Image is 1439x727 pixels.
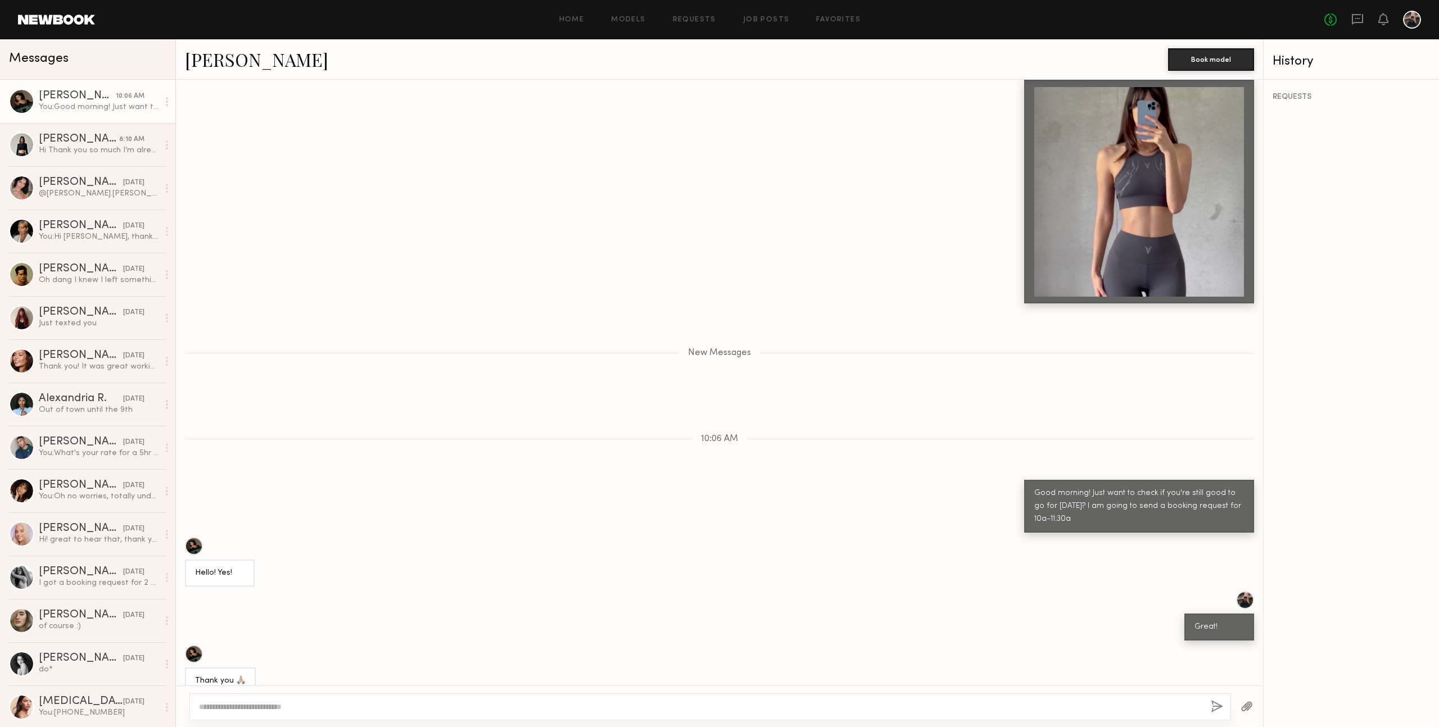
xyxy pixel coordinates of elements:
[39,307,123,318] div: [PERSON_NAME]
[119,134,144,145] div: 8:10 AM
[39,707,159,718] div: You: [PHONE_NUMBER]
[39,318,159,329] div: Just texted you
[116,91,144,102] div: 10:06 AM
[673,16,716,24] a: Requests
[559,16,585,24] a: Home
[39,696,123,707] div: [MEDICAL_DATA][PERSON_NAME]
[123,653,144,664] div: [DATE]
[123,221,144,231] div: [DATE]
[39,393,123,405] div: Alexandria R.
[39,134,119,145] div: [PERSON_NAME]
[1273,55,1430,68] div: History
[39,578,159,588] div: I got a booking request for 2 pm that day so I’m just trying to figure out if I can make it
[39,102,159,112] div: You: Good morning! Just want to check if you're still good to go for [DATE]? I am going to send a...
[9,52,69,65] span: Messages
[39,263,123,275] div: [PERSON_NAME]
[39,621,159,631] div: of course :)
[123,178,144,188] div: [DATE]
[123,264,144,275] div: [DATE]
[1034,487,1244,526] div: Good morning! Just want to check if you're still good to go for [DATE]? I am going to send a book...
[123,351,144,361] div: [DATE]
[123,610,144,621] div: [DATE]
[123,437,144,448] div: [DATE]
[743,16,790,24] a: Job Posts
[123,480,144,491] div: [DATE]
[123,307,144,318] div: [DATE]
[39,448,159,458] div: You: What's your rate for a 5hr shoot?
[39,480,123,491] div: [PERSON_NAME]
[1273,93,1430,101] div: REQUESTS
[123,697,144,707] div: [DATE]
[39,405,159,415] div: Out of town until the 9th
[39,566,123,578] div: [PERSON_NAME]
[688,348,751,358] span: New Messages
[39,220,123,231] div: [PERSON_NAME]
[39,361,159,372] div: Thank you! It was great working with you :)
[611,16,645,24] a: Models
[39,350,123,361] div: [PERSON_NAME]
[39,491,159,502] div: You: Oh no worries, totally understandable !
[195,567,245,580] div: Hello! Yes!
[39,177,123,188] div: [PERSON_NAME]
[1168,48,1254,71] button: Book model
[1168,54,1254,63] a: Book model
[816,16,861,24] a: Favorites
[195,675,246,688] div: Thank you 🙏🏼
[123,524,144,534] div: [DATE]
[39,534,159,545] div: Hi! great to hear that, thank you :)
[185,47,328,71] a: [PERSON_NAME]
[39,188,159,199] div: @[PERSON_NAME].[PERSON_NAME] x
[39,90,116,102] div: [PERSON_NAME]
[39,275,159,285] div: Oh dang I knew I left something lol
[39,437,123,448] div: [PERSON_NAME]
[123,394,144,405] div: [DATE]
[1194,621,1244,634] div: Great!
[39,653,123,664] div: [PERSON_NAME]
[123,567,144,578] div: [DATE]
[701,434,738,444] span: 10:06 AM
[39,610,123,621] div: [PERSON_NAME]
[39,523,123,534] div: [PERSON_NAME]
[39,231,159,242] div: You: Hi [PERSON_NAME], thanks so much for applying to the content spec shoot — want to book you f...
[39,145,159,156] div: Hi Thank you so much I’m already booked [DATE] Maybe another day will work for you? [DATE]?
